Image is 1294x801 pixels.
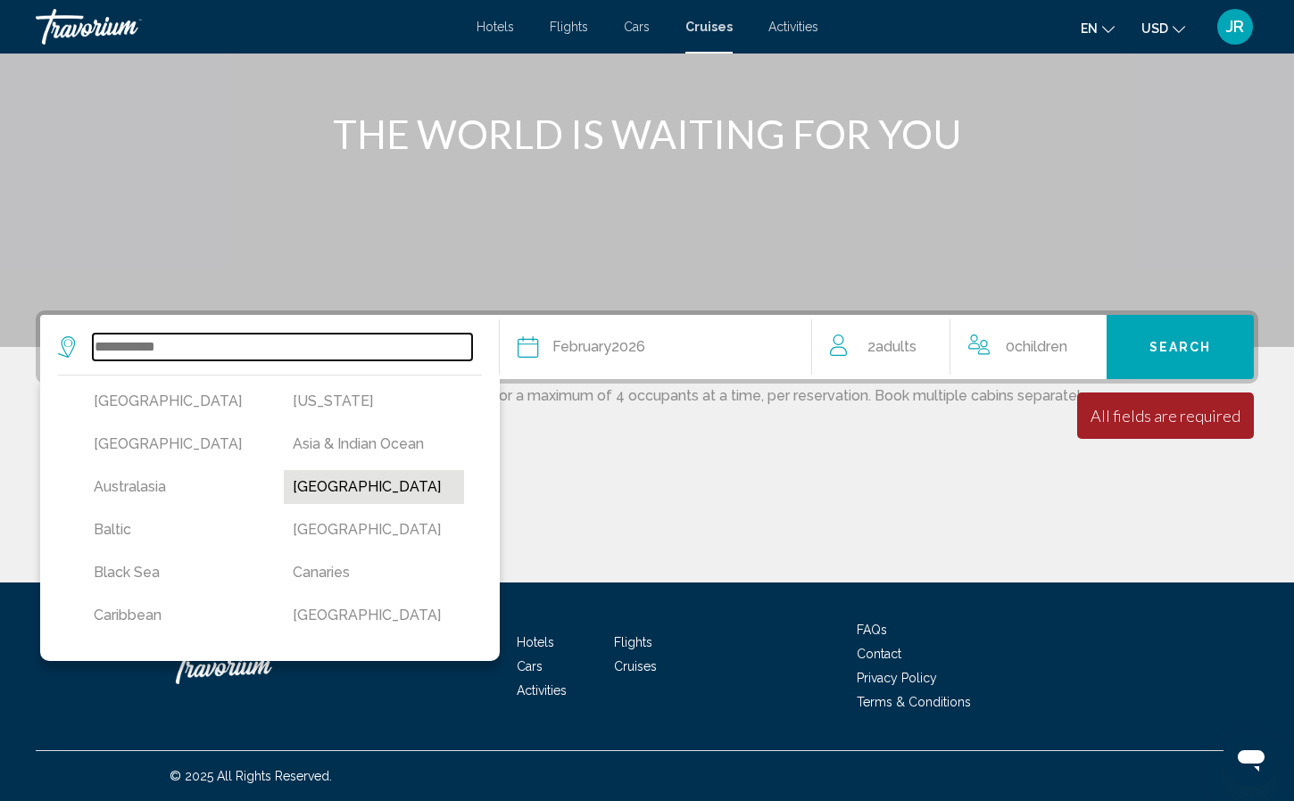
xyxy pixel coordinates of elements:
a: Cruises [685,20,733,34]
button: Canaries [284,556,465,590]
button: User Menu [1212,8,1258,45]
a: Hotels [517,635,554,649]
button: [GEOGRAPHIC_DATA] [284,513,465,547]
button: [GEOGRAPHIC_DATA] [284,641,465,675]
a: Travorium [170,640,348,693]
button: Change currency [1141,15,1185,41]
a: Contact [857,647,901,661]
a: Activities [768,20,818,34]
div: Search widget [40,315,1254,379]
span: Children [1015,338,1067,355]
span: Adults [875,338,917,355]
p: For best results, we recommend searching for a maximum of 4 occupants at a time, per reservation.... [36,384,1258,404]
button: Search [1107,315,1254,379]
span: en [1081,21,1098,36]
a: Hotels [477,20,514,34]
div: 2026 [552,334,645,359]
button: Black Sea [85,556,266,590]
button: [GEOGRAPHIC_DATA] [85,641,266,675]
button: Baltic [85,513,266,547]
button: Change language [1081,15,1115,41]
a: Terms & Conditions [857,695,971,709]
a: Flights [614,635,652,649]
span: JR [1226,18,1244,36]
button: [GEOGRAPHIC_DATA] [284,599,465,632]
a: Cars [624,20,650,34]
a: Cruises [614,659,657,673]
a: Travorium [36,9,459,45]
iframe: Button to launch messaging window [1223,730,1280,787]
button: [US_STATE] [284,384,465,418]
span: February [552,338,611,355]
button: [GEOGRAPHIC_DATA] [284,470,465,504]
a: Cars [517,659,543,673]
span: USD [1141,21,1168,36]
a: Flights [550,20,588,34]
button: [GEOGRAPHIC_DATA] [85,427,266,461]
div: All fields are required [1091,406,1240,425]
button: Caribbean [85,599,266,632]
a: Activities [517,683,567,698]
span: © 2025 All Rights Reserved. [170,769,332,783]
button: Travelers: 2 adults, 0 children [812,315,1107,379]
button: Australasia [85,470,266,504]
a: FAQs [857,623,887,637]
button: February2026 [518,315,793,379]
span: 2 [867,334,917,359]
a: Privacy Policy [857,671,937,685]
span: Search [1149,341,1212,355]
h1: THE WORLD IS WAITING FOR YOU [312,111,982,157]
span: 0 [1006,334,1067,359]
button: [GEOGRAPHIC_DATA] [85,384,266,418]
button: Asia & Indian Ocean [284,427,465,461]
